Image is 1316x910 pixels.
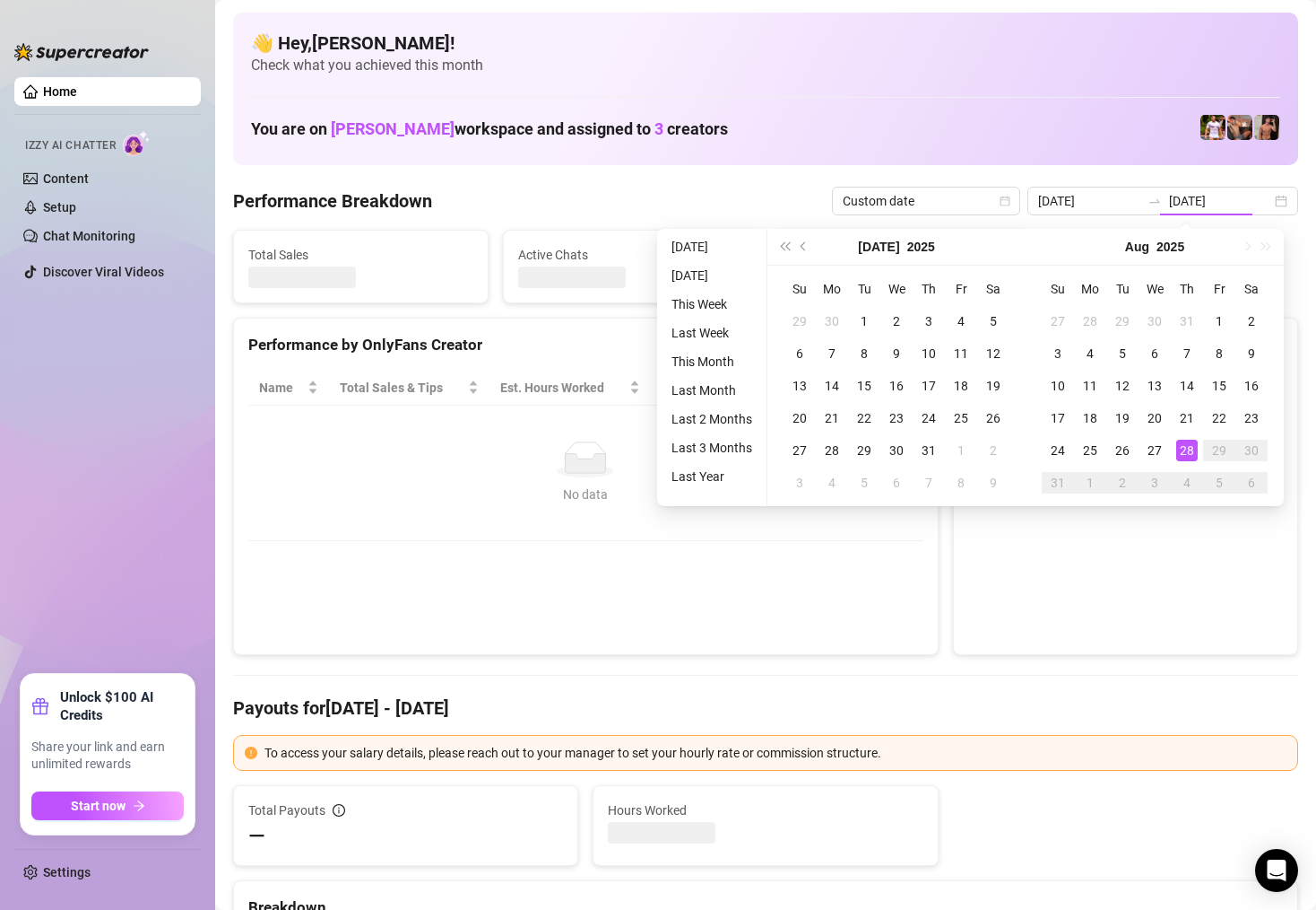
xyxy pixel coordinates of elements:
[654,119,663,138] span: 3
[1200,115,1225,140] img: Hector
[233,696,1298,721] h4: Payouts for [DATE] - [DATE]
[43,865,91,879] a: Settings
[43,265,164,279] a: Discover Viral Videos
[331,119,455,138] span: [PERSON_NAME]
[608,801,922,820] span: Hours Worked
[245,747,257,759] span: exclamation-circle
[333,804,345,817] span: info-circle
[31,739,184,774] span: Share your link and earn unlimited rewards
[784,378,897,398] span: Chat Conversion
[71,799,126,813] span: Start now
[788,245,1013,265] span: Messages Sent
[248,245,473,265] span: Total Sales
[123,130,151,156] img: AI Chatter
[264,743,1286,763] div: To access your salary details, please reach out to your manager to set your hourly rate or commis...
[233,188,432,214] h4: Performance Breakdown
[60,688,184,724] strong: Unlock $100 AI Credits
[251,56,1280,75] span: Check what you achieved this month
[248,333,923,357] div: Performance by OnlyFans Creator
[843,188,1009,214] span: Custom date
[14,43,149,61] img: logo-BBDzfeDw.svg
[1147,194,1162,208] span: swap-right
[651,371,773,406] th: Sales / Hour
[43,84,77,99] a: Home
[1255,849,1298,892] div: Open Intercom Messenger
[968,333,1283,357] div: Sales by OnlyFans Creator
[251,119,728,139] h1: You are on workspace and assigned to creators
[1147,194,1162,208] span: to
[1227,115,1252,140] img: Osvaldo
[266,485,905,504] div: No data
[31,792,184,820] button: Start nowarrow-right
[248,371,329,406] th: Name
[43,200,76,214] a: Setup
[773,371,922,406] th: Chat Conversion
[43,229,135,243] a: Chat Monitoring
[1038,191,1140,211] input: Start date
[248,822,265,851] span: —
[133,800,145,812] span: arrow-right
[518,245,743,265] span: Active Chats
[248,801,325,820] span: Total Payouts
[1169,191,1271,211] input: End date
[329,371,489,406] th: Total Sales & Tips
[259,378,304,398] span: Name
[500,378,626,398] div: Est. Hours Worked
[662,378,748,398] span: Sales / Hour
[1254,115,1279,140] img: Zach
[43,171,89,186] a: Content
[251,31,1280,56] h4: 👋 Hey, [PERSON_NAME] !
[25,137,116,154] span: Izzy AI Chatter
[340,378,464,398] span: Total Sales & Tips
[31,697,49,715] span: gift
[1000,196,1010,206] span: calendar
